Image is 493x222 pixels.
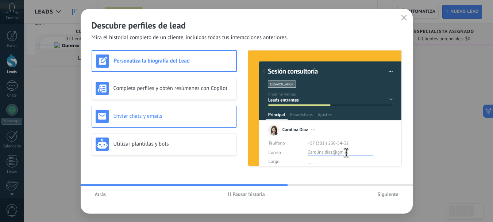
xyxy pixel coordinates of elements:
div: Palabras clave [86,43,116,48]
div: [PERSON_NAME]: [DOMAIN_NAME] [19,19,104,25]
span: Siguiente [378,192,398,197]
span: Mira el historial completo de un cliente, incluidas todas tus interacciones anteriores. [92,34,288,41]
h3: Personaliza la biografía del Lead [114,57,232,64]
h2: Descubre perfiles de lead [92,20,402,31]
div: v 4.0.25 [20,12,36,18]
div: Dominio [38,43,56,48]
button: Siguiente [374,189,402,200]
img: logo_orange.svg [12,12,18,18]
img: website_grey.svg [12,19,18,25]
h3: Completa perfiles y obtén resúmenes con Copilot [113,85,233,92]
img: tab_keywords_by_traffic_grey.svg [78,42,84,48]
h3: Enviar chats y emails [113,113,233,120]
h3: Utilizar plantillas y bots [113,140,233,147]
span: Atrás [95,192,106,197]
span: Pausar historia [232,192,265,197]
button: Pausar historia [225,189,268,200]
img: tab_domain_overview_orange.svg [30,42,36,48]
button: Atrás [92,189,109,200]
